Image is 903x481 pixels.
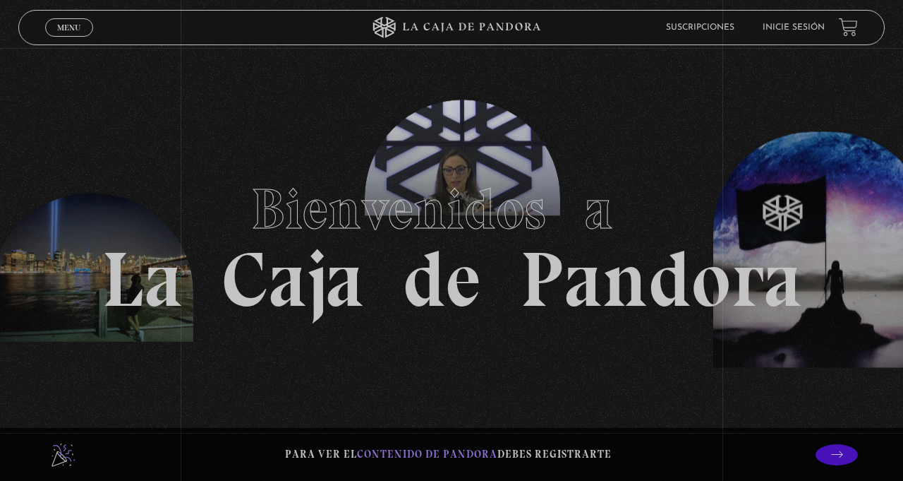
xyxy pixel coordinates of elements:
[251,175,652,243] span: Bienvenidos a
[53,35,86,44] span: Cerrar
[285,445,612,464] p: Para ver el debes registrarte
[102,163,802,319] h1: La Caja de Pandora
[666,23,734,32] a: Suscripciones
[763,23,825,32] a: Inicie sesión
[357,448,497,461] span: contenido de Pandora
[57,23,80,32] span: Menu
[839,18,858,37] a: View your shopping cart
